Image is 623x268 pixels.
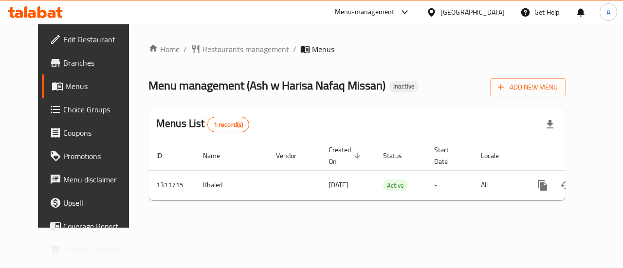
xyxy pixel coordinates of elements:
a: Grocery Checklist [42,238,142,261]
a: Home [148,43,180,55]
span: Restaurants management [202,43,289,55]
span: Edit Restaurant [63,34,134,45]
td: All [473,170,523,200]
span: Start Date [434,144,461,167]
a: Menu disclaimer [42,168,142,191]
span: Status [383,150,415,161]
span: Upsell [63,197,134,209]
li: / [293,43,296,55]
span: A [606,7,610,18]
div: Menu-management [335,6,395,18]
button: Add New Menu [490,78,566,96]
span: Add New Menu [498,81,558,93]
span: Menus [65,80,134,92]
span: Choice Groups [63,104,134,115]
td: - [426,170,473,200]
span: Active [383,180,408,191]
a: Promotions [42,144,142,168]
div: Total records count [207,117,250,132]
span: Created On [329,144,364,167]
a: Coupons [42,121,142,144]
a: Branches [42,51,142,74]
span: Name [203,150,233,161]
a: Restaurants management [191,43,289,55]
span: ID [156,150,175,161]
span: Menu disclaimer [63,174,134,185]
a: Choice Groups [42,98,142,121]
span: Vendor [276,150,309,161]
span: Locale [481,150,512,161]
div: Export file [538,113,562,136]
span: Grocery Checklist [63,244,134,255]
button: more [531,174,554,197]
span: Inactive [389,82,419,90]
a: Edit Restaurant [42,28,142,51]
div: [GEOGRAPHIC_DATA] [440,7,505,18]
a: Coverage Report [42,214,142,238]
span: Branches [63,57,134,69]
td: 1311715 [148,170,195,200]
span: Promotions [63,150,134,162]
nav: breadcrumb [148,43,566,55]
a: Upsell [42,191,142,214]
td: Khaled [195,170,268,200]
span: [DATE] [329,179,348,191]
h2: Menus List [156,116,249,132]
span: Menus [312,43,334,55]
a: Menus [42,74,142,98]
span: Coupons [63,127,134,139]
span: 1 record(s) [208,120,249,129]
li: / [183,43,187,55]
div: Inactive [389,81,419,92]
span: Menu management ( Ash w Harisa Nafaq Missan ) [148,74,385,96]
span: Coverage Report [63,220,134,232]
